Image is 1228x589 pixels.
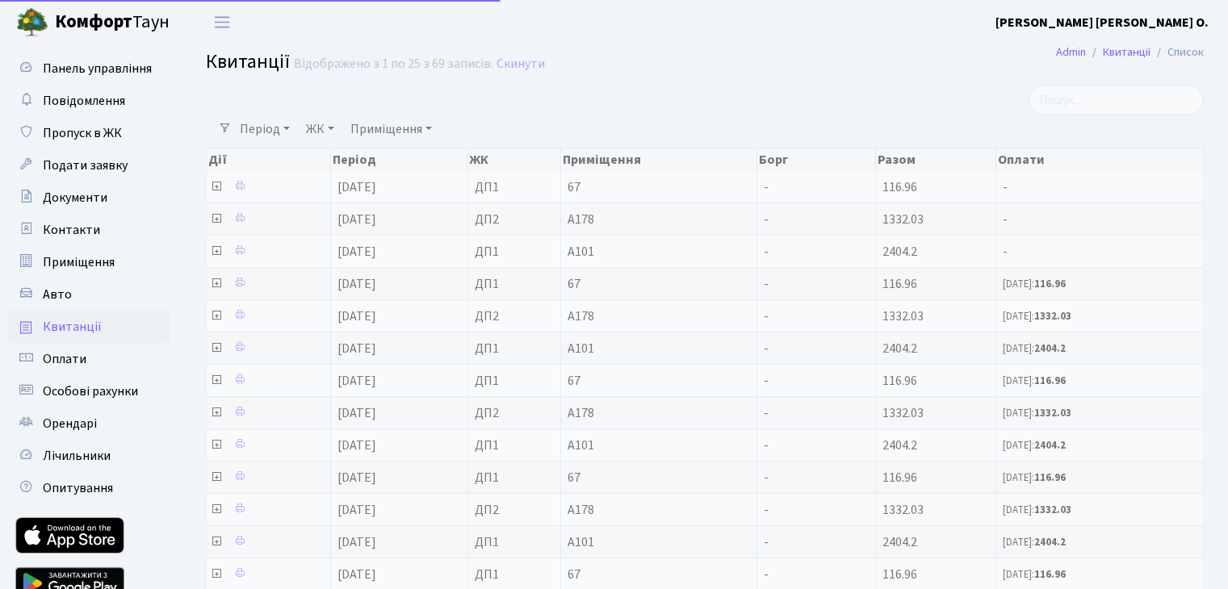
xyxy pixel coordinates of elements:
th: Період [331,148,468,171]
small: [DATE]: [1003,470,1066,485]
b: 2404.2 [1034,341,1066,356]
small: [DATE]: [1003,309,1071,324]
span: 2404.2 [882,533,917,551]
small: [DATE]: [1003,341,1066,356]
a: Повідомлення [8,85,170,117]
span: ДП1 [475,568,555,581]
th: Приміщення [561,148,757,171]
span: 116.96 [882,566,917,583]
span: Опитування [43,479,113,497]
nav: breadcrumb [1032,36,1228,69]
span: [DATE] [337,533,376,551]
b: Комфорт [55,9,132,35]
span: [DATE] [337,404,376,422]
b: 116.96 [1034,470,1066,485]
a: Лічильники [8,440,170,472]
span: 1332.03 [882,307,924,325]
span: 1332.03 [882,501,924,519]
a: Опитування [8,472,170,504]
span: 1332.03 [882,404,924,422]
span: 2404.2 [882,340,917,357]
b: 2404.2 [1034,438,1066,453]
span: ДП1 [475,374,555,387]
a: Оплати [8,343,170,375]
span: ДП2 [475,407,555,420]
span: 116.96 [882,469,917,487]
div: Відображено з 1 по 25 з 69 записів. [294,56,493,72]
a: Подати заявку [8,149,170,182]
b: 1332.03 [1034,503,1071,517]
span: Панель управління [43,60,152,77]
span: [DATE] [337,340,376,357]
span: [DATE] [337,178,376,196]
span: Квитанції [43,318,102,336]
span: - [764,469,769,487]
b: 1332.03 [1034,309,1071,324]
span: Лічильники [43,447,111,465]
input: Пошук... [1029,85,1204,115]
span: ДП1 [475,439,555,452]
span: [DATE] [337,372,376,390]
span: 116.96 [882,372,917,390]
a: ЖК [300,115,341,143]
span: Приміщення [43,253,115,271]
span: ДП1 [475,471,555,484]
span: 2404.2 [882,437,917,454]
a: Пропуск в ЖК [8,117,170,149]
a: Приміщення [344,115,438,143]
a: Квитанції [8,311,170,343]
span: Квитанції [206,48,290,76]
span: - [764,533,769,551]
span: - [764,275,769,293]
th: Оплати [996,148,1204,171]
span: 67 [568,568,750,581]
a: Період [233,115,296,143]
span: А101 [568,245,750,258]
span: 67 [568,374,750,387]
span: Подати заявку [43,157,128,174]
span: - [764,307,769,325]
span: - [1003,213,1197,226]
span: Повідомлення [43,92,125,110]
span: [DATE] [337,501,376,519]
span: Контакти [43,221,100,239]
a: Контакти [8,214,170,246]
span: ДП2 [475,503,555,516]
span: - [1003,181,1197,194]
small: [DATE]: [1003,535,1066,549]
small: [DATE]: [1003,438,1066,453]
a: Особові рахунки [8,375,170,407]
span: А178 [568,503,750,516]
span: Документи [43,189,107,207]
a: [PERSON_NAME] [PERSON_NAME] О. [995,13,1209,32]
th: ЖК [467,148,561,171]
span: 67 [568,181,750,194]
span: А101 [568,536,750,549]
th: Разом [876,148,996,171]
b: 2404.2 [1034,535,1066,549]
span: А101 [568,439,750,452]
b: 116.96 [1034,567,1066,582]
a: Скинути [497,56,545,72]
a: Панель управління [8,52,170,85]
span: А178 [568,213,750,226]
small: [DATE]: [1003,503,1071,517]
span: - [764,211,769,228]
span: Особові рахунки [43,382,138,400]
span: ДП1 [475,278,555,290]
span: - [764,340,769,357]
span: [DATE] [337,243,376,261]
small: [DATE]: [1003,277,1066,291]
span: - [1003,245,1197,258]
b: [PERSON_NAME] [PERSON_NAME] О. [995,14,1209,31]
span: А178 [568,407,750,420]
b: 1332.03 [1034,406,1071,420]
a: Admin [1056,44,1086,61]
a: Квитанції [1103,44,1150,61]
span: - [764,404,769,422]
span: 1332.03 [882,211,924,228]
small: [DATE]: [1003,406,1071,420]
span: - [764,243,769,261]
span: Пропуск в ЖК [43,124,122,142]
span: [DATE] [337,307,376,325]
